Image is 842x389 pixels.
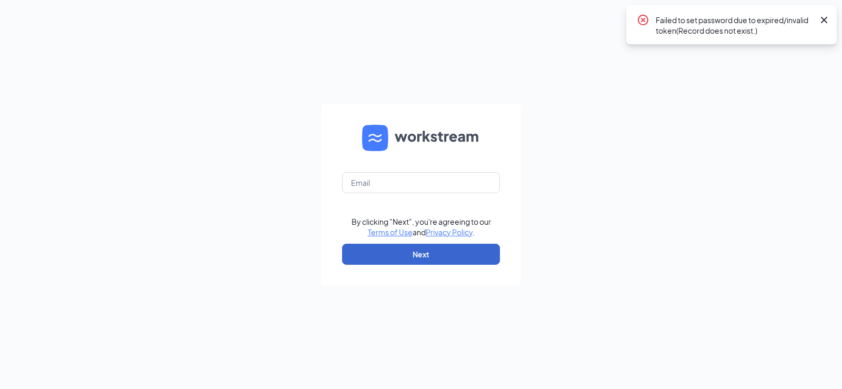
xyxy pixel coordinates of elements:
[362,125,480,151] img: WS logo and Workstream text
[342,172,500,193] input: Email
[426,227,473,237] a: Privacy Policy
[656,14,814,36] div: Failed to set password due to expired/invalid token(Record does not exist.)
[352,216,491,237] div: By clicking "Next", you're agreeing to our and .
[818,14,830,26] svg: Cross
[368,227,413,237] a: Terms of Use
[637,14,649,26] svg: CrossCircle
[342,244,500,265] button: Next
